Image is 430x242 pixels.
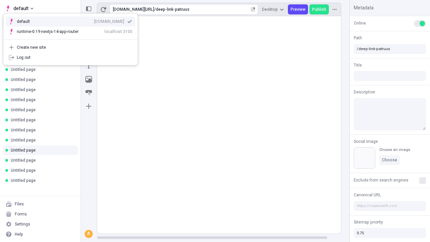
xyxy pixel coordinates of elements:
[17,29,79,34] div: runtime-0.19-nextjs-14-app-router
[83,60,95,72] button: Text
[354,62,362,68] span: Title
[17,19,40,24] div: default
[83,87,95,99] button: Button
[11,77,73,82] div: Untitled page
[3,14,138,39] div: Suggestions
[354,35,362,41] span: Path
[354,177,408,183] span: Exclude from search engines
[379,147,410,152] div: Choose an image
[379,155,400,165] button: Choose
[83,73,95,85] button: Image
[104,29,132,34] div: localhost:3100
[154,7,156,12] div: /
[13,4,29,12] span: default
[11,107,73,113] div: Untitled page
[11,178,73,183] div: Untitled page
[288,4,308,14] button: Preview
[382,157,397,163] span: Choose
[354,219,383,225] span: Sitemap priority
[156,7,250,12] div: deep-link-patruus
[113,7,154,12] div: [URL][DOMAIN_NAME]
[354,89,375,95] span: Description
[11,158,73,163] div: Untitled page
[354,138,378,145] span: Social Image
[309,4,329,14] button: Publish
[291,7,305,12] span: Preview
[11,137,73,143] div: Untitled page
[11,117,73,123] div: Untitled page
[262,7,278,12] span: Desktop
[85,231,92,237] div: A
[11,87,73,92] div: Untitled page
[94,19,124,24] div: [DOMAIN_NAME]
[354,201,426,211] input: https://makeswift.com
[354,20,366,26] span: Online
[11,67,73,72] div: Untitled page
[15,221,30,227] div: Settings
[15,232,23,237] div: Help
[11,148,73,153] div: Untitled page
[354,192,381,198] span: Canonical URL
[15,211,27,217] div: Forms
[11,97,73,103] div: Untitled page
[11,168,73,173] div: Untitled page
[259,4,287,14] button: Desktop
[3,3,36,13] button: Select site
[15,201,24,207] div: Files
[11,127,73,133] div: Untitled page
[312,7,326,12] span: Publish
